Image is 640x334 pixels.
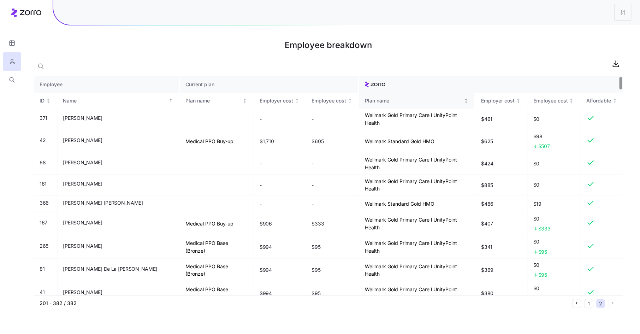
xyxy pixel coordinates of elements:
th: Current plan [180,76,360,93]
div: 201 - 382 / 382 [40,300,569,307]
span: $1,710 [260,138,274,145]
td: Medical PPO Buy-up [180,212,254,236]
td: Wellmark Standard Gold HMO [359,130,475,153]
span: 68 [40,159,46,166]
div: Employer cost [481,97,515,105]
span: [PERSON_NAME] [63,242,102,250]
div: Not sorted [612,98,617,103]
span: [PERSON_NAME] [PERSON_NAME] [63,199,143,206]
span: 371 [40,115,47,122]
span: - [260,116,262,123]
th: Plan nameNot sorted [359,93,475,109]
span: - [260,200,262,207]
span: $333 [538,225,551,232]
span: $994 [260,266,272,274]
span: $333 [312,220,324,227]
span: $95 [312,244,321,251]
button: 1 [584,299,593,308]
span: $507 [538,143,550,150]
span: [PERSON_NAME] [63,159,102,166]
span: $625 [481,138,493,145]
div: Not sorted [464,98,469,103]
th: Plan nameNot sorted [180,93,254,109]
span: $369 [481,266,493,274]
span: $98 [533,133,575,140]
span: - [260,160,262,167]
td: Medical PPO Base (Bronze) [180,235,254,259]
span: - [312,182,314,189]
span: 366 [40,199,49,206]
div: Plan name [365,97,463,105]
span: [PERSON_NAME] [63,137,102,144]
button: 2 [596,299,605,308]
td: Wellmark Gold Primary Care l UnityPoint Health [359,175,475,196]
div: Employee cost [533,97,568,105]
span: [PERSON_NAME] De La [PERSON_NAME] [63,265,158,273]
div: Affordable [586,97,611,105]
div: Not sorted [46,98,51,103]
div: Plan name [186,97,241,105]
td: Medical PPO Base (Bronze) [180,259,254,282]
span: [PERSON_NAME] [63,115,102,122]
div: Not sorted [242,98,247,103]
span: $605 [312,138,324,145]
th: IDNot sorted [34,93,58,109]
span: 161 [40,180,47,187]
span: $0 [533,238,575,245]
span: [PERSON_NAME] [63,289,102,296]
span: $95 [312,266,321,274]
span: $341 [481,244,492,251]
span: $95 [538,271,547,279]
span: - [260,182,262,189]
span: [PERSON_NAME] [63,180,102,187]
div: Employer cost [260,97,293,105]
th: Employee costNot sorted [306,93,360,109]
span: $424 [481,160,493,167]
th: Employer costNot sorted [475,93,528,109]
span: 265 [40,242,48,250]
span: $95 [312,290,321,297]
div: Not sorted [348,98,352,103]
td: Wellmark Gold Primary Care l UnityPoint Health [359,109,475,130]
span: $19 [533,200,575,207]
div: Not sorted [295,98,300,103]
span: $994 [260,290,272,297]
span: $0 [533,215,575,222]
div: Employee cost [312,97,346,105]
span: $486 [481,200,493,207]
td: Medical PPO Base (Bronze) [180,282,254,305]
span: $461 [481,116,492,123]
span: $95 [538,295,547,302]
span: $95 [538,248,547,256]
th: NameSorted ascending [58,93,180,109]
span: $994 [260,244,272,251]
td: Medical PPO Buy-up [180,130,254,153]
span: 81 [40,265,45,273]
span: $0 [533,285,575,292]
span: 41 [40,289,45,296]
div: Name [63,97,167,105]
td: Wellmark Gold Primary Care l UnityPoint Health [359,235,475,259]
span: $0 [533,160,575,167]
button: Next page [608,299,617,308]
th: AffordableNot sorted [581,93,623,109]
div: ID [40,97,45,105]
td: Wellmark Gold Primary Care l UnityPoint Health [359,212,475,236]
td: Wellmark Gold Primary Care l UnityPoint Health [359,153,475,174]
span: 42 [40,137,46,144]
span: [PERSON_NAME] [63,219,102,226]
span: - [312,200,314,207]
span: $885 [481,182,493,189]
button: Previous page [572,299,581,308]
div: Not sorted [569,98,574,103]
span: - [312,160,314,167]
span: - [312,116,314,123]
th: Employee [34,76,180,93]
div: Sorted ascending [168,98,173,103]
th: Employee costNot sorted [528,93,581,109]
td: Wellmark Standard Gold HMO [359,196,475,212]
span: $0 [533,262,575,269]
span: 167 [40,219,47,226]
span: $0 [533,116,575,123]
th: Employer costNot sorted [254,93,306,109]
